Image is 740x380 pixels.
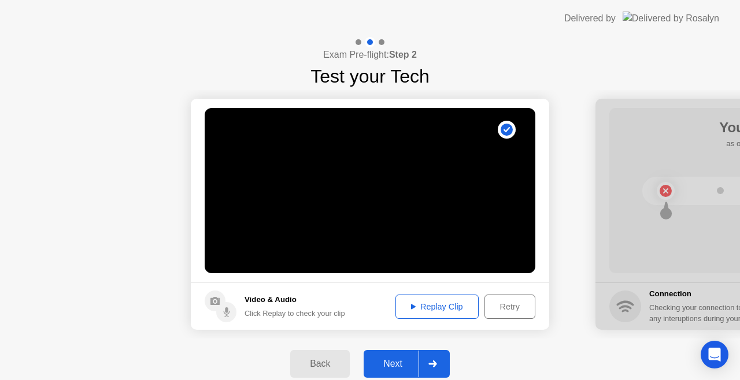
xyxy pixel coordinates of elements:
div: Retry [489,302,531,311]
div: Replay Clip [399,302,475,311]
button: Replay Clip [395,295,479,319]
div: Delivered by [564,12,616,25]
button: Back [290,350,350,378]
div: Click Replay to check your clip [245,308,345,319]
img: Delivered by Rosalyn [623,12,719,25]
b: Step 2 [389,50,417,59]
h5: Video & Audio [245,294,345,306]
div: Next [367,359,419,369]
h4: Exam Pre-flight: [323,48,417,62]
div: Back [294,359,346,369]
h1: Test your Tech [310,62,430,90]
button: Next [364,350,450,378]
button: Retry [484,295,535,319]
div: Open Intercom Messenger [701,341,728,368]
